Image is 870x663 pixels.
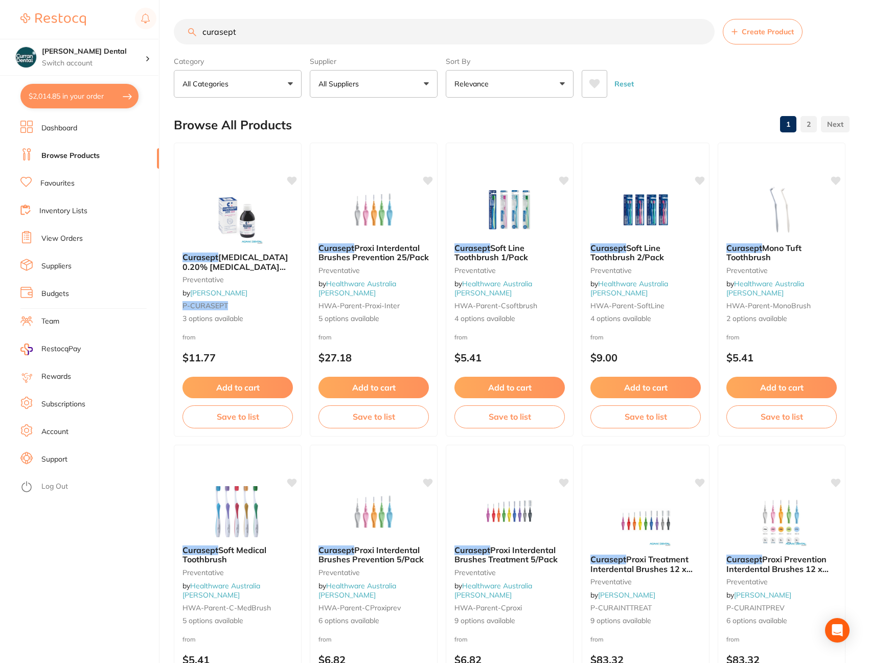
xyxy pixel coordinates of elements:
[20,84,139,108] button: $2,014.85 in your order
[190,288,247,298] a: [PERSON_NAME]
[42,58,145,68] p: Switch account
[726,590,791,600] span: by
[726,243,837,262] b: Curasept Mono Tuft Toothbrush
[590,243,626,253] em: Curasept
[41,234,83,244] a: View Orders
[41,289,69,299] a: Budgets
[318,545,424,564] span: Proxi Interdental Brushes Prevention 5/Pack
[590,377,701,398] button: Add to cart
[825,618,850,643] div: Open Intercom Messenger
[318,568,429,577] small: Preventative
[182,581,260,600] a: Healthware Australia [PERSON_NAME]
[182,79,233,89] p: All Categories
[748,184,815,235] img: Curasept Mono Tuft Toothbrush
[20,13,86,26] img: Restocq Logo
[182,568,293,577] small: Preventative
[318,635,332,643] span: from
[590,352,701,363] p: $9.00
[454,301,537,310] span: HWA-parent-Csoftbrush
[590,243,701,262] b: Curasept Soft Line Toothbrush 2/Pack
[182,377,293,398] button: Add to cart
[726,616,837,626] span: 6 options available
[800,114,817,134] a: 2
[41,316,59,327] a: Team
[454,279,532,298] span: by
[454,243,528,262] span: Soft Line Toothbrush 1/Pack
[454,243,490,253] em: Curasept
[454,352,565,363] p: $5.41
[611,70,637,98] button: Reset
[590,243,664,262] span: Soft Line Toothbrush 2/Pack
[454,581,532,600] span: by
[318,545,429,564] b: Curasept Proxi Interdental Brushes Prevention 5/Pack
[41,151,100,161] a: Browse Products
[454,333,468,341] span: from
[182,616,293,626] span: 5 options available
[41,344,81,354] span: RestocqPay
[726,279,804,298] span: by
[454,279,532,298] a: Healthware Australia [PERSON_NAME]
[340,184,407,235] img: Curasept Proxi Interdental Brushes Prevention 25/Pack
[318,243,354,253] em: Curasept
[41,123,77,133] a: Dashboard
[182,545,218,555] em: Curasept
[204,486,271,537] img: Curasept Soft Medical Toothbrush
[174,118,292,132] h2: Browse All Products
[454,568,565,577] small: Preventative
[174,70,302,98] button: All Categories
[182,301,228,310] em: P-CURASEPT
[41,427,68,437] a: Account
[310,70,438,98] button: All Suppliers
[590,333,604,341] span: from
[318,266,429,275] small: Preventative
[590,616,701,626] span: 9 options available
[446,57,574,66] label: Sort By
[39,206,87,216] a: Inventory Lists
[726,266,837,275] small: Preventative
[182,252,218,262] em: Curasept
[590,314,701,324] span: 4 options available
[726,635,740,643] span: from
[318,243,429,262] span: Proxi Interdental Brushes Prevention 25/Pack
[742,28,794,36] span: Create Product
[454,314,565,324] span: 4 options available
[174,19,715,44] input: Search Products
[454,79,493,89] p: Relevance
[182,288,247,298] span: by
[598,590,655,600] a: [PERSON_NAME]
[726,301,811,310] span: HWA-parent-MonoBrush
[318,243,429,262] b: Curasept Proxi Interdental Brushes Prevention 25/Pack
[182,581,260,600] span: by
[310,57,438,66] label: Supplier
[182,352,293,363] p: $11.77
[590,635,604,643] span: from
[454,545,490,555] em: Curasept
[41,399,85,409] a: Subscriptions
[318,581,396,600] a: Healthware Australia [PERSON_NAME]
[204,193,271,244] img: Curasept Chlorhexidine 0.20% Mouth Rinse Range
[590,555,701,574] b: Curasept Proxi Treatment Interdental Brushes 12 x 5/pk
[590,279,668,298] a: Healthware Australia [PERSON_NAME]
[726,243,762,253] em: Curasept
[726,603,785,612] span: P-CURAINTPREV
[41,482,68,492] a: Log Out
[454,266,565,275] small: Preventative
[182,405,293,428] button: Save to list
[318,603,401,612] span: HWA-parent-CProxiprev
[726,554,829,583] span: Proxi Prevention Interdental Brushes 12 x 5/pk
[182,276,293,284] small: preventative
[318,405,429,428] button: Save to list
[590,590,655,600] span: by
[318,314,429,324] span: 5 options available
[612,495,679,546] img: Curasept Proxi Treatment Interdental Brushes 12 x 5/pk
[318,333,332,341] span: from
[454,405,565,428] button: Save to list
[734,590,791,600] a: [PERSON_NAME]
[454,581,532,600] a: Healthware Australia [PERSON_NAME]
[318,279,396,298] span: by
[476,486,543,537] img: Curasept Proxi Interdental Brushes Treatment 5/Pack
[20,479,156,495] button: Log Out
[20,8,86,31] a: Restocq Logo
[446,70,574,98] button: Relevance
[748,495,815,546] img: Curasept Proxi Prevention Interdental Brushes 12 x 5/pk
